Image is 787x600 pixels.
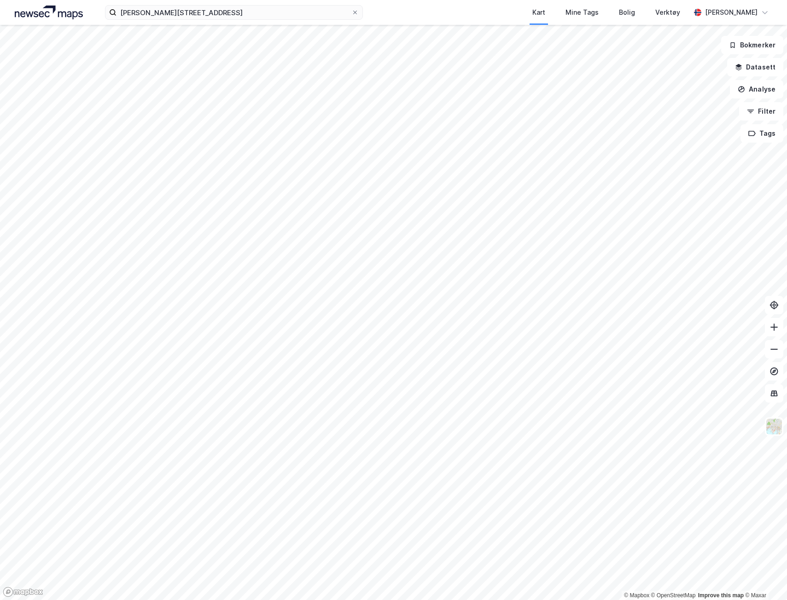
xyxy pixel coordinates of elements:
button: Analyse [730,80,783,98]
div: Verktøy [655,7,680,18]
img: Z [765,418,783,435]
button: Bokmerker [721,36,783,54]
a: Mapbox homepage [3,587,43,597]
div: Mine Tags [565,7,599,18]
button: Datasett [727,58,783,76]
div: Kontrollprogram for chat [741,556,787,600]
a: OpenStreetMap [651,592,696,599]
input: Søk på adresse, matrikkel, gårdeiere, leietakere eller personer [117,6,351,19]
img: logo.a4113a55bc3d86da70a041830d287a7e.svg [15,6,83,19]
a: Mapbox [624,592,649,599]
iframe: Chat Widget [741,556,787,600]
div: [PERSON_NAME] [705,7,758,18]
a: Improve this map [698,592,744,599]
div: Bolig [619,7,635,18]
div: Kart [532,7,545,18]
button: Filter [739,102,783,121]
button: Tags [740,124,783,143]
